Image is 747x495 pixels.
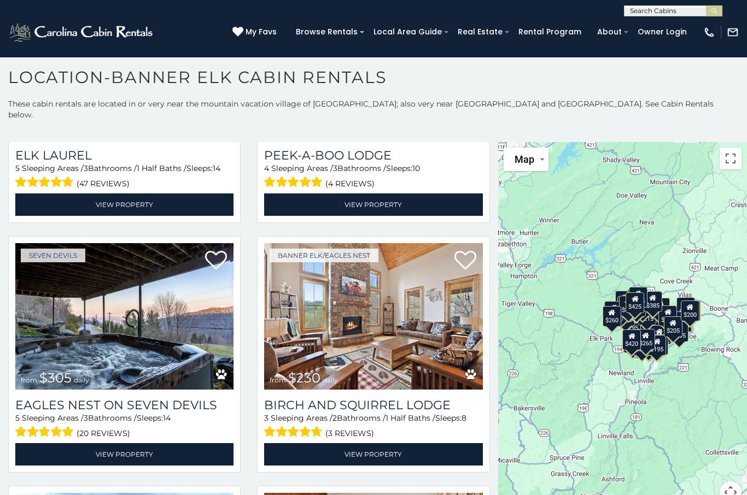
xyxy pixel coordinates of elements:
div: $265 [629,287,647,308]
div: $205 [664,316,682,337]
div: $235 [647,303,666,324]
span: daily [74,376,89,384]
img: mail-regular-white.png [727,26,739,38]
div: $315 [619,296,638,316]
span: (3 reviews) [325,426,374,440]
a: Seven Devils [21,249,85,262]
div: $260 [603,305,621,326]
div: $410 [676,297,695,318]
img: Birch and Squirrel Lodge [264,243,482,390]
span: from [21,376,37,384]
a: Add to favorites [205,250,227,273]
a: Peek-a-Boo Lodge [264,148,482,163]
div: $200 [681,300,699,321]
span: 1 Half Baths / [137,163,186,173]
span: 3 [264,413,269,423]
span: Map [515,154,534,165]
span: from [270,376,286,384]
div: $385 [644,291,662,312]
span: 5 [15,413,20,423]
span: 3 [84,163,88,173]
img: White-1-2.png [8,21,156,43]
div: $195 [648,334,667,355]
a: View Property [264,193,482,216]
span: 3 [333,163,337,173]
span: 8 [462,413,466,423]
span: daily [323,376,338,384]
div: $720 [615,291,634,311]
span: (4 reviews) [325,176,375,191]
a: Rental Program [513,23,587,40]
div: $170 [604,300,623,321]
a: Eagles Nest on Seven Devils from $305 daily [15,243,234,390]
span: (20 reviews) [77,426,130,440]
a: View Property [15,193,234,216]
a: View Property [15,443,234,465]
div: $375 [633,335,652,356]
button: Change map style [504,148,548,171]
div: $615 [659,305,678,326]
a: Real Estate [452,23,508,40]
div: Sleeping Areas / Bathrooms / Sleeps: [15,163,234,191]
div: $230 [617,305,635,326]
a: Elk Laurel [15,148,234,163]
span: $305 [39,370,72,386]
div: $250 [620,306,638,327]
a: Owner Login [632,23,692,40]
span: (47 reviews) [77,176,130,191]
span: 3 [84,413,88,423]
span: 10 [412,163,420,173]
span: 14 [213,163,220,173]
a: Add to favorites [454,250,476,273]
div: $300 [628,296,646,317]
span: 14 [163,413,171,423]
div: $195 [670,321,688,341]
div: $395 [627,297,645,317]
a: Birch and Squirrel Lodge from $230 daily [264,243,482,390]
div: $170 [635,307,654,328]
span: $230 [288,370,320,386]
span: 5 [15,163,20,173]
div: Sleeping Areas / Bathrooms / Sleeps: [264,412,482,440]
span: 1 Half Baths / [386,413,435,423]
div: Sleeping Areas / Bathrooms / Sleeps: [264,163,482,191]
div: Sleeping Areas / Bathrooms / Sleeps: [15,412,234,440]
div: $420 [622,329,641,350]
button: Toggle fullscreen view [720,148,742,169]
a: My Favs [232,26,279,38]
img: phone-regular-white.png [703,26,715,38]
span: 4 [264,163,269,173]
a: Banner Elk/Eagles Nest [270,249,378,262]
a: View Property [264,443,482,465]
div: $265 [637,328,655,349]
a: Eagles Nest on Seven Devils [15,398,234,412]
div: $215 [638,304,656,325]
span: My Favs [246,26,277,38]
a: About [592,23,627,40]
img: Eagles Nest on Seven Devils [15,243,234,390]
span: 2 [332,413,337,423]
a: Local Area Guide [368,23,447,40]
a: Birch and Squirrel Lodge [264,398,482,412]
a: Browse Rentals [290,23,363,40]
div: $425 [626,292,645,313]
